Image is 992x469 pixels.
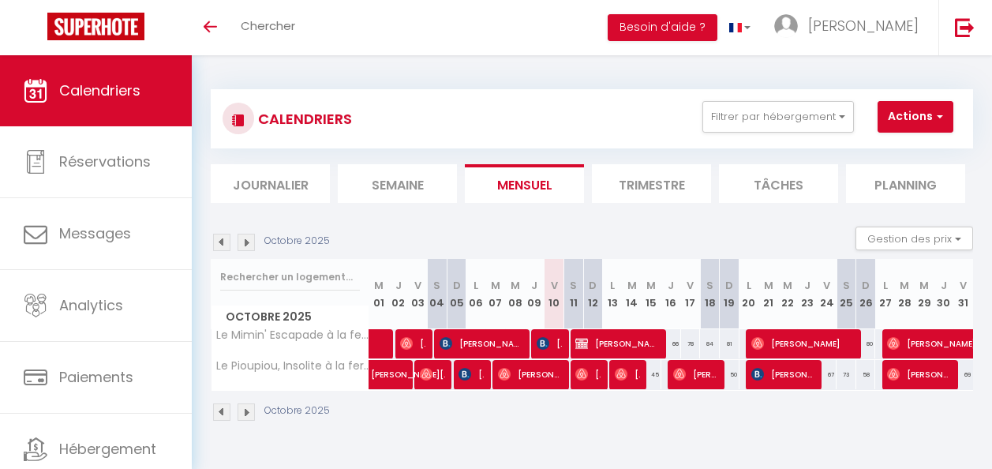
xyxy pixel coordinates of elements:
abbr: M [511,278,520,293]
span: [PERSON_NAME] [459,359,484,389]
span: [PERSON_NAME] [371,351,444,381]
div: 69 [953,360,973,389]
span: Octobre 2025 [212,306,369,328]
span: [PERSON_NAME] [751,359,814,389]
img: logout [955,17,975,37]
abbr: J [531,278,537,293]
div: 81 [720,329,739,358]
span: Analytics [59,295,123,315]
th: 12 [583,259,603,329]
th: 11 [563,259,583,329]
th: 16 [661,259,681,329]
th: 26 [856,259,876,329]
th: 27 [875,259,895,329]
abbr: D [589,278,597,293]
th: 17 [681,259,701,329]
span: [PERSON_NAME] [673,359,717,389]
span: Messages [59,223,131,243]
abbr: J [668,278,674,293]
th: 19 [720,259,739,329]
span: [PERSON_NAME] [575,359,601,389]
th: 20 [739,259,759,329]
div: 84 [700,329,720,358]
th: 02 [388,259,408,329]
button: Gestion des prix [855,227,973,250]
span: Paiements [59,367,133,387]
span: Calendriers [59,81,140,100]
span: [PERSON_NAME] [420,359,445,389]
span: [PERSON_NAME] [575,328,657,358]
input: Rechercher un logement... [220,263,360,291]
div: 50 [720,360,739,389]
abbr: D [453,278,461,293]
li: Journalier [211,164,330,203]
abbr: J [941,278,947,293]
abbr: V [687,278,694,293]
button: Filtrer par hébergement [702,101,854,133]
div: 58 [856,360,876,389]
li: Trimestre [592,164,711,203]
th: 10 [545,259,564,329]
h3: CALENDRIERS [254,101,352,137]
abbr: J [395,278,402,293]
th: 07 [486,259,506,329]
abbr: S [706,278,713,293]
div: 80 [856,329,876,358]
abbr: M [491,278,500,293]
abbr: V [414,278,421,293]
th: 14 [622,259,642,329]
span: [PERSON_NAME] [887,359,950,389]
div: 78 [681,329,701,358]
abbr: L [747,278,751,293]
th: 04 [428,259,447,329]
th: 28 [895,259,915,329]
span: Le Mimin' Escapade à la ferme [214,329,372,341]
abbr: D [862,278,870,293]
th: 30 [934,259,953,329]
th: 15 [642,259,661,329]
div: 66 [661,329,681,358]
p: Octobre 2025 [264,403,330,418]
abbr: V [551,278,558,293]
abbr: D [725,278,733,293]
th: 05 [447,259,466,329]
th: 06 [466,259,486,329]
abbr: M [646,278,656,293]
abbr: V [960,278,967,293]
span: [PERSON_NAME] [440,328,522,358]
abbr: M [919,278,929,293]
span: [PERSON_NAME] [751,328,852,358]
span: [PERSON_NAME] [615,359,640,389]
abbr: L [883,278,888,293]
span: [PERSON_NAME] [498,359,561,389]
span: Réservations [59,152,151,171]
th: 09 [525,259,545,329]
abbr: M [374,278,384,293]
li: Planning [846,164,965,203]
li: Tâches [719,164,838,203]
span: Le Pioupiou, Insolite à la ferme [214,360,372,372]
th: 08 [505,259,525,329]
span: Hébergement [59,439,156,459]
a: [PERSON_NAME] [363,360,383,390]
th: 29 [915,259,934,329]
div: 45 [642,360,661,389]
abbr: S [570,278,577,293]
span: [PERSON_NAME] [808,16,919,36]
button: Besoin d'aide ? [608,14,717,41]
span: [PERSON_NAME] [537,328,562,358]
abbr: M [627,278,637,293]
th: 13 [603,259,623,329]
abbr: M [764,278,773,293]
th: 25 [837,259,856,329]
th: 31 [953,259,973,329]
abbr: S [843,278,850,293]
span: [PERSON_NAME] [400,328,425,358]
abbr: J [804,278,810,293]
th: 24 [817,259,837,329]
abbr: M [900,278,909,293]
li: Semaine [338,164,457,203]
th: 18 [700,259,720,329]
abbr: S [433,278,440,293]
img: ... [774,14,798,38]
